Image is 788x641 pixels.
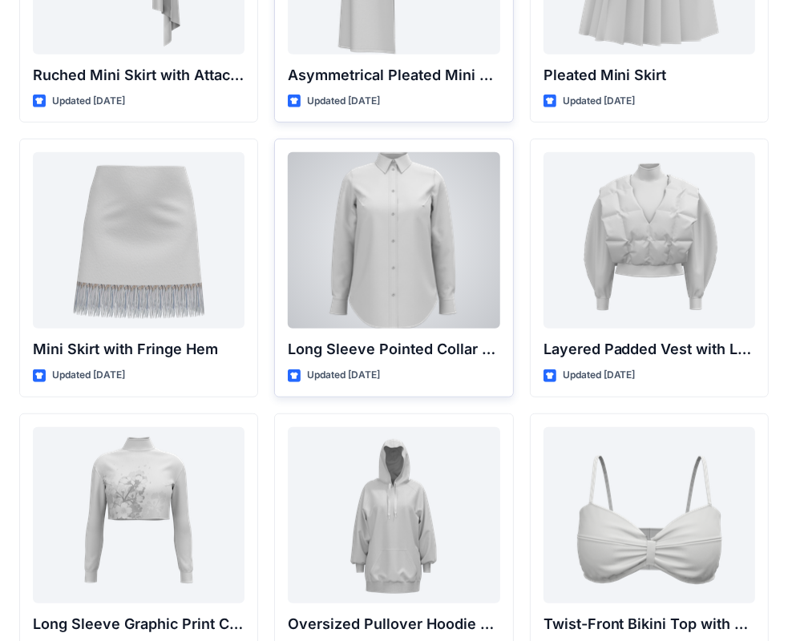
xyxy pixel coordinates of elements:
[52,367,125,384] p: Updated [DATE]
[544,152,755,329] a: Layered Padded Vest with Long Sleeve Top
[288,427,499,603] a: Oversized Pullover Hoodie with Front Pocket
[563,93,636,110] p: Updated [DATE]
[544,64,755,87] p: Pleated Mini Skirt
[33,152,244,329] a: Mini Skirt with Fringe Hem
[33,338,244,361] p: Mini Skirt with Fringe Hem
[307,367,380,384] p: Updated [DATE]
[288,152,499,329] a: Long Sleeve Pointed Collar Button-Up Shirt
[288,613,499,635] p: Oversized Pullover Hoodie with Front Pocket
[307,93,380,110] p: Updated [DATE]
[288,338,499,361] p: Long Sleeve Pointed Collar Button-Up Shirt
[544,613,755,635] p: Twist-Front Bikini Top with Thin Straps
[33,613,244,635] p: Long Sleeve Graphic Print Cropped Turtleneck
[544,338,755,361] p: Layered Padded Vest with Long Sleeve Top
[52,93,125,110] p: Updated [DATE]
[544,427,755,603] a: Twist-Front Bikini Top with Thin Straps
[33,427,244,603] a: Long Sleeve Graphic Print Cropped Turtleneck
[288,64,499,87] p: Asymmetrical Pleated Mini Skirt with Drape
[563,367,636,384] p: Updated [DATE]
[33,64,244,87] p: Ruched Mini Skirt with Attached Draped Panel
